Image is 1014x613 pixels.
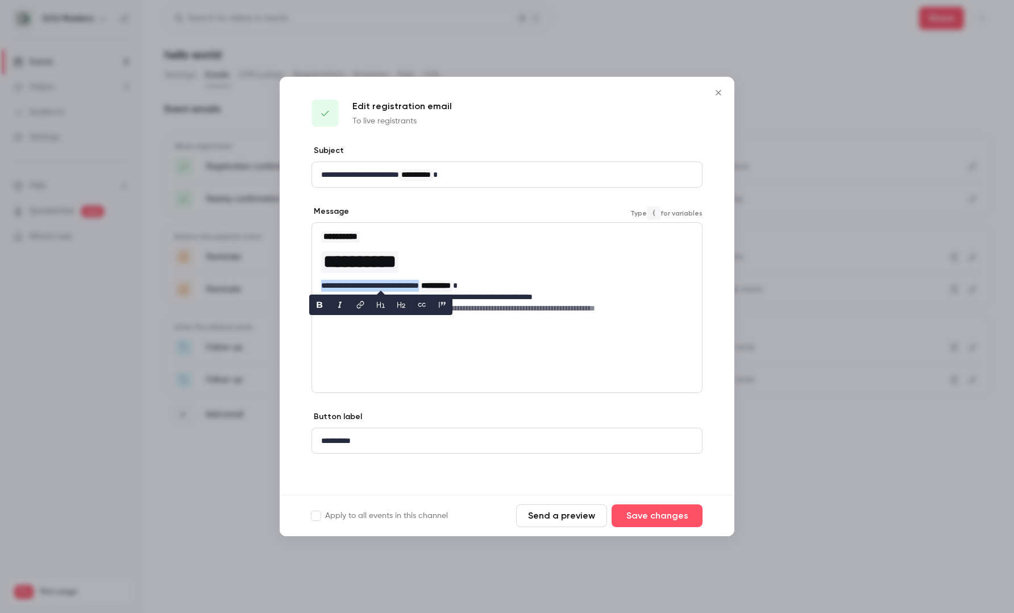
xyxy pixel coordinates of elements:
label: Subject [311,145,344,156]
button: italic [331,296,349,314]
button: Save changes [612,504,703,527]
div: editor [312,223,702,321]
label: Apply to all events in this channel [311,510,448,521]
label: Button label [311,411,362,423]
button: bold [310,296,329,314]
span: Type for variables [630,206,703,220]
button: Send a preview [516,504,607,527]
label: Message [311,206,349,217]
p: Edit registration email [352,100,452,113]
div: editor [312,428,702,453]
button: blockquote [433,296,451,314]
button: Close [707,81,730,104]
code: { [647,206,660,220]
div: editor [312,162,702,187]
p: To live registrants [352,115,452,127]
button: link [351,296,369,314]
